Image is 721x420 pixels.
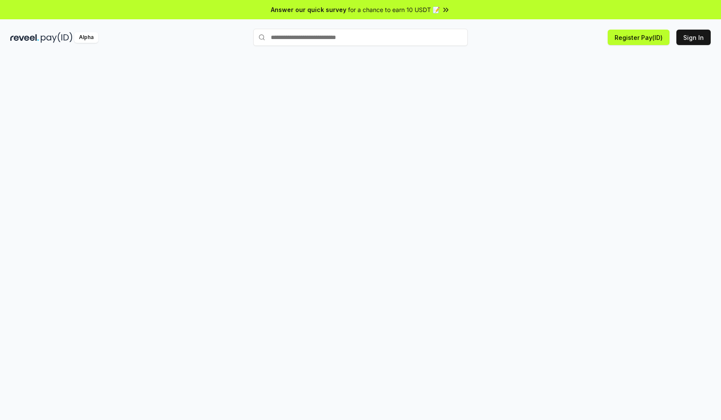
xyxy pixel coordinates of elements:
[676,30,711,45] button: Sign In
[271,5,346,14] span: Answer our quick survey
[74,32,98,43] div: Alpha
[348,5,440,14] span: for a chance to earn 10 USDT 📝
[41,32,73,43] img: pay_id
[10,32,39,43] img: reveel_dark
[608,30,669,45] button: Register Pay(ID)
